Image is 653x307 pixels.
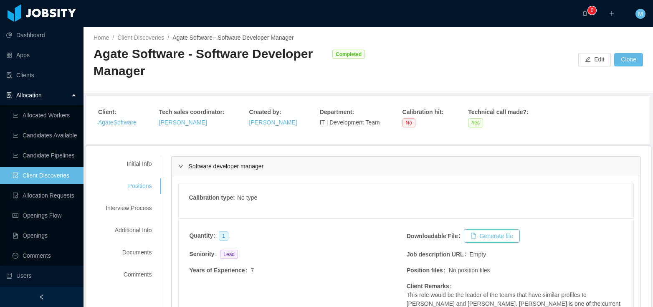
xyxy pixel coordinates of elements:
[16,92,42,99] span: Allocation
[98,109,116,115] strong: Client :
[178,164,183,169] i: icon: right
[402,109,444,115] strong: Calibration hit :
[407,267,443,274] strong: Position files
[189,232,213,239] strong: Quantity
[189,267,245,274] strong: Years of Experience
[609,10,615,16] i: icon: plus
[96,245,162,260] div: Documents
[172,34,294,41] span: Agate Software - Software Developer Manager
[320,119,380,126] span: IT | Development Team
[96,178,162,194] div: Positions
[96,267,162,282] div: Comments
[117,34,164,41] a: Client Discoveries
[470,250,486,259] span: Empty
[249,119,297,126] a: [PERSON_NAME]
[220,250,238,259] span: Lead
[6,27,77,43] a: icon: pie-chartDashboard
[219,231,228,241] span: 1
[407,283,449,289] strong: Client Remarks
[96,156,162,172] div: Initial Info
[6,267,77,284] a: icon: robotUsers
[582,10,588,16] i: icon: bell
[13,107,77,124] a: icon: line-chartAllocated Workers
[614,53,643,66] button: Clone
[13,207,77,224] a: icon: idcardOpenings Flow
[588,6,596,15] sup: 0
[13,127,77,144] a: icon: line-chartCandidates Available
[167,34,169,41] span: /
[578,53,611,66] button: icon: editEdit
[112,34,114,41] span: /
[94,34,109,41] a: Home
[189,251,214,257] strong: Seniority
[98,119,137,126] a: AgateSoftware
[13,167,77,184] a: icon: file-searchClient Discoveries
[468,109,528,115] strong: Technical call made? :
[6,67,77,84] a: icon: auditClients
[468,118,483,127] span: Yes
[320,109,354,115] strong: Department :
[189,194,235,201] strong: Calibration type :
[159,119,207,126] a: [PERSON_NAME]
[13,147,77,164] a: icon: line-chartCandidate Pipelines
[13,227,77,244] a: icon: file-textOpenings
[94,46,328,79] div: Agate Software - Software Developer Manager
[6,47,77,63] a: icon: appstoreApps
[172,157,640,176] div: icon: rightSoftware developer manager
[638,9,643,19] span: M
[6,92,12,98] i: icon: solution
[402,118,415,127] span: No
[251,267,254,274] span: 7
[188,163,263,170] span: Software developer manager
[13,247,77,264] a: icon: messageComments
[237,193,257,204] div: No type
[407,251,464,258] strong: Job description URL
[96,223,162,238] div: Additional Info
[159,109,225,115] strong: Tech sales coordinator :
[13,187,77,204] a: icon: file-doneAllocation Requests
[249,109,281,115] strong: Created by :
[96,200,162,216] div: Interview Process
[464,229,520,243] button: icon: fileGenerate file
[332,50,365,59] span: Completed
[449,266,490,275] span: No position files
[407,233,458,239] strong: Downloadable File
